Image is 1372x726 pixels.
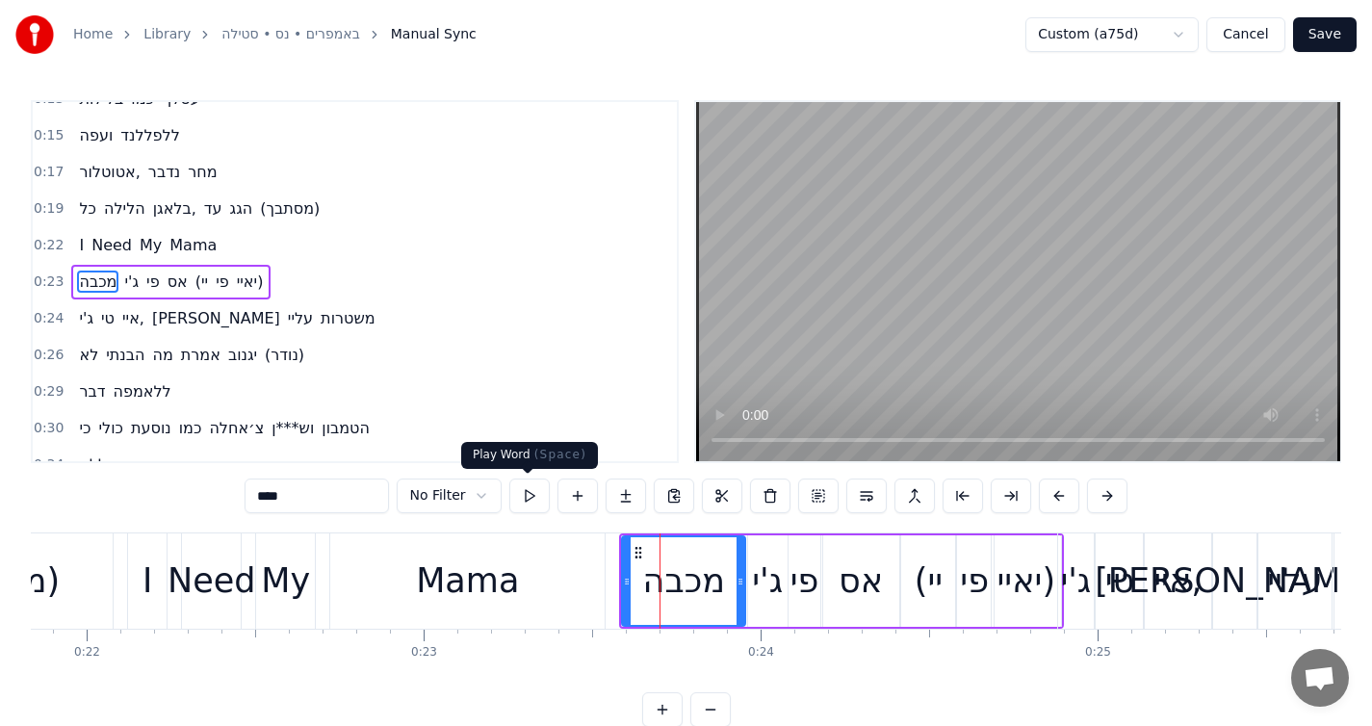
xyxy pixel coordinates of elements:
span: ועפה [77,124,115,146]
div: ג'י [752,556,783,607]
span: כמו [177,417,204,439]
span: הגג [228,197,255,220]
span: ללפללנד [118,124,182,146]
span: צ׳אחלה [207,417,266,439]
img: youka [15,15,54,54]
span: עליי [286,307,315,329]
div: 0:23 [411,645,437,661]
span: הבנתי [104,344,146,366]
div: 0:24 [748,645,774,661]
span: (מסתבך) [258,197,322,220]
span: 0:19 [34,199,64,219]
span: 0:26 [34,346,64,365]
div: מכבה [643,556,725,607]
div: Play Word [461,442,598,469]
span: מה [150,344,174,366]
a: Library [143,25,191,44]
span: יאיי) [235,271,266,293]
nav: breadcrumb [73,25,477,44]
span: (נודר) [263,344,306,366]
a: Open chat [1291,649,1349,707]
span: משטרות [319,307,376,329]
span: ג'י [122,271,141,293]
div: ג'י [1060,556,1091,607]
span: 0:15 [34,126,64,145]
span: 0:29 [34,382,64,402]
div: My [261,556,310,607]
span: 0:24 [34,309,64,328]
span: יגנוב [226,344,259,366]
span: 0:22 [34,236,64,255]
div: יאיי) [997,556,1056,607]
div: עליי [1267,556,1322,607]
span: הלילה [102,197,147,220]
span: כולי [97,417,126,439]
span: ג'י [77,307,95,329]
span: Need [90,234,134,256]
span: ( Space ) [534,448,586,461]
span: בלאגן, [151,197,198,220]
span: סמאללה [77,454,140,476]
span: My [138,234,164,256]
button: Save [1293,17,1357,52]
div: I [142,556,152,607]
span: (יי [194,271,210,293]
span: פי [144,271,162,293]
span: 0:34 [34,455,64,475]
span: אטוטלור, [77,161,142,183]
div: 0:22 [74,645,100,661]
a: Home [73,25,113,44]
div: Mama [416,556,519,607]
span: I [77,234,86,256]
span: נדבר [146,161,182,183]
span: כי [77,417,92,439]
span: מכבה [77,271,118,293]
span: 0:23 [34,272,64,292]
div: 0:25 [1085,645,1111,661]
span: טי [99,307,116,329]
span: אמרת [179,344,222,366]
span: כל [77,197,98,220]
span: הטמבון [320,417,372,439]
span: Mama [168,234,219,256]
span: אס [166,271,190,293]
a: באמפרים • נס • סטילה [221,25,359,44]
span: איי, [120,307,146,329]
span: פי [214,271,231,293]
span: 0:17 [34,163,64,182]
span: מחר [186,161,219,183]
span: לא [77,344,100,366]
span: נוסעת [129,417,173,439]
span: עד [202,197,224,220]
span: דבר [77,380,107,402]
span: [PERSON_NAME] [150,307,282,329]
div: אס [839,556,883,607]
span: ללאמפה [111,380,172,402]
button: Cancel [1206,17,1284,52]
span: Manual Sync [391,25,477,44]
div: פי [790,556,819,607]
div: (יי [915,556,943,607]
div: Need [168,556,255,607]
div: פי [960,556,989,607]
span: 0:30 [34,419,64,438]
